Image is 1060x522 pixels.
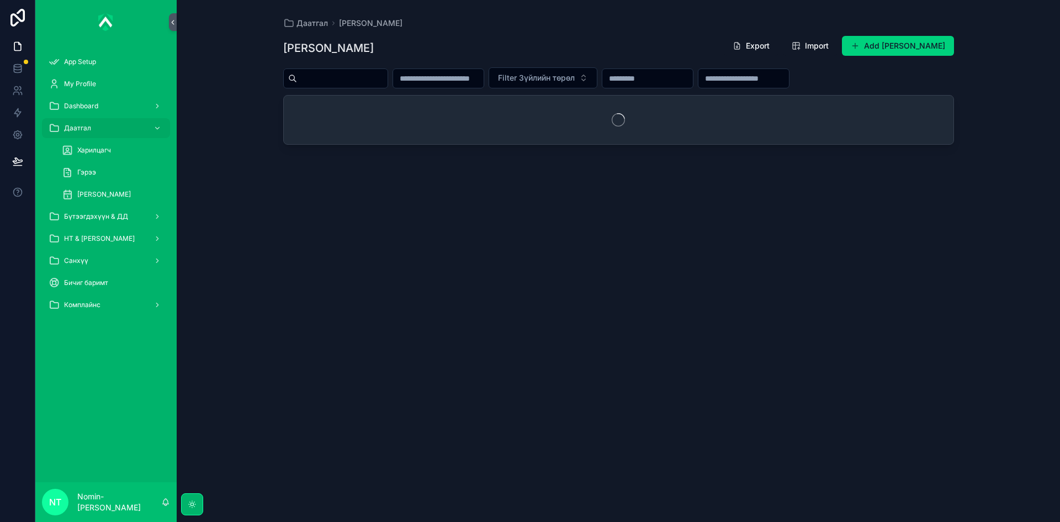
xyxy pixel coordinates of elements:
span: My Profile [64,80,96,88]
button: Add [PERSON_NAME] [842,36,954,56]
span: Dashboard [64,102,98,110]
a: НТ & [PERSON_NAME] [42,229,170,249]
span: Filter Зүйлийн төрөл [498,72,575,83]
span: Комплайнс [64,300,100,309]
a: Даатгал [42,118,170,138]
span: Даатгал [64,124,91,133]
a: Харилцагч [55,140,170,160]
a: Гэрээ [55,162,170,182]
a: Бүтээгдэхүүн & ДД [42,207,170,226]
a: Даатгал [283,18,328,29]
span: App Setup [64,57,96,66]
button: Import [783,36,838,56]
span: Санхүү [64,256,88,265]
span: NT [49,495,61,509]
span: НТ & [PERSON_NAME] [64,234,135,243]
p: Nomin-[PERSON_NAME] [77,491,161,513]
a: App Setup [42,52,170,72]
span: Бүтээгдэхүүн & ДД [64,212,128,221]
div: scrollable content [35,44,177,329]
button: Export [724,36,778,56]
span: [PERSON_NAME] [77,190,131,199]
a: My Profile [42,74,170,94]
a: [PERSON_NAME] [55,184,170,204]
span: Гэрээ [77,168,96,177]
span: Даатгал [296,18,328,29]
a: Санхүү [42,251,170,271]
button: Select Button [489,67,597,88]
a: Бичиг баримт [42,273,170,293]
span: Import [805,40,829,51]
span: Бичиг баримт [64,278,108,287]
h1: [PERSON_NAME] [283,40,374,56]
img: App logo [98,13,114,31]
a: [PERSON_NAME] [339,18,402,29]
span: Харилцагч [77,146,111,155]
a: Dashboard [42,96,170,116]
a: Комплайнс [42,295,170,315]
